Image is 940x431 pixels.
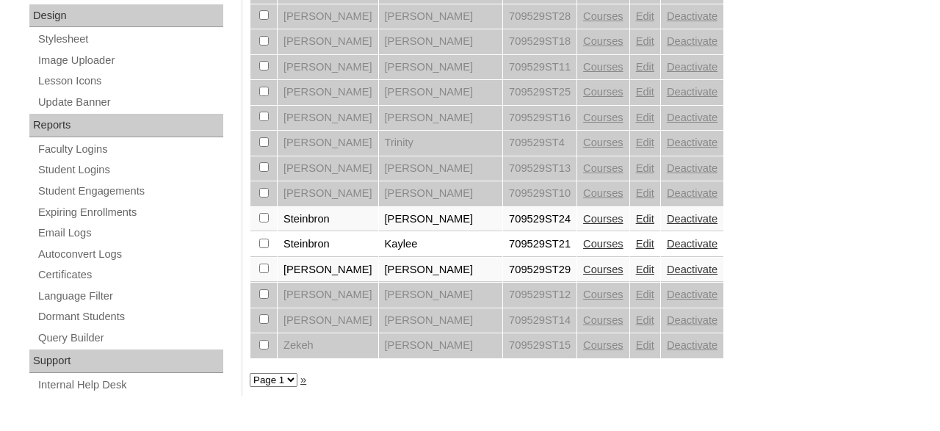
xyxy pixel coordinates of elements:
[379,29,503,54] td: [PERSON_NAME]
[583,61,623,73] a: Courses
[636,61,654,73] a: Edit
[379,4,503,29] td: [PERSON_NAME]
[503,181,576,206] td: 709529ST10
[278,258,378,283] td: [PERSON_NAME]
[667,264,717,275] a: Deactivate
[667,314,717,326] a: Deactivate
[503,4,576,29] td: 709529ST28
[379,232,503,257] td: Kaylee
[278,232,378,257] td: Steinbron
[583,314,623,326] a: Courses
[636,264,654,275] a: Edit
[667,162,717,174] a: Deactivate
[37,329,223,347] a: Query Builder
[667,112,717,123] a: Deactivate
[37,376,223,394] a: Internal Help Desk
[278,55,378,80] td: [PERSON_NAME]
[278,156,378,181] td: [PERSON_NAME]
[583,213,623,225] a: Courses
[503,106,576,131] td: 709529ST16
[300,374,306,385] a: »
[667,86,717,98] a: Deactivate
[636,187,654,199] a: Edit
[503,333,576,358] td: 709529ST15
[37,266,223,284] a: Certificates
[278,207,378,232] td: Steinbron
[583,86,623,98] a: Courses
[583,289,623,300] a: Courses
[278,106,378,131] td: [PERSON_NAME]
[667,10,717,22] a: Deactivate
[37,140,223,159] a: Faculty Logins
[379,55,503,80] td: [PERSON_NAME]
[583,162,623,174] a: Courses
[37,182,223,200] a: Student Engagements
[379,258,503,283] td: [PERSON_NAME]
[379,181,503,206] td: [PERSON_NAME]
[667,238,717,250] a: Deactivate
[37,245,223,264] a: Autoconvert Logs
[379,308,503,333] td: [PERSON_NAME]
[667,137,717,148] a: Deactivate
[29,4,223,28] div: Design
[667,213,717,225] a: Deactivate
[636,339,654,351] a: Edit
[667,35,717,47] a: Deactivate
[37,72,223,90] a: Lesson Icons
[503,131,576,156] td: 709529ST4
[583,10,623,22] a: Courses
[503,283,576,308] td: 709529ST12
[667,289,717,300] a: Deactivate
[37,30,223,48] a: Stylesheet
[37,308,223,326] a: Dormant Students
[583,238,623,250] a: Courses
[278,308,378,333] td: [PERSON_NAME]
[503,29,576,54] td: 709529ST18
[379,207,503,232] td: [PERSON_NAME]
[379,131,503,156] td: Trinity
[37,161,223,179] a: Student Logins
[636,86,654,98] a: Edit
[636,137,654,148] a: Edit
[503,207,576,232] td: 709529ST24
[278,29,378,54] td: [PERSON_NAME]
[379,333,503,358] td: [PERSON_NAME]
[583,112,623,123] a: Courses
[379,156,503,181] td: [PERSON_NAME]
[37,93,223,112] a: Update Banner
[278,131,378,156] td: [PERSON_NAME]
[636,35,654,47] a: Edit
[278,181,378,206] td: [PERSON_NAME]
[29,349,223,373] div: Support
[583,264,623,275] a: Courses
[636,238,654,250] a: Edit
[667,187,717,199] a: Deactivate
[636,314,654,326] a: Edit
[379,283,503,308] td: [PERSON_NAME]
[379,106,503,131] td: [PERSON_NAME]
[37,224,223,242] a: Email Logs
[503,258,576,283] td: 709529ST29
[583,339,623,351] a: Courses
[583,35,623,47] a: Courses
[278,333,378,358] td: Zekeh
[278,80,378,105] td: [PERSON_NAME]
[503,80,576,105] td: 709529ST25
[379,80,503,105] td: [PERSON_NAME]
[503,156,576,181] td: 709529ST13
[667,61,717,73] a: Deactivate
[667,339,717,351] a: Deactivate
[278,4,378,29] td: [PERSON_NAME]
[636,289,654,300] a: Edit
[636,162,654,174] a: Edit
[37,51,223,70] a: Image Uploader
[503,232,576,257] td: 709529ST21
[503,308,576,333] td: 709529ST14
[37,287,223,305] a: Language Filter
[503,55,576,80] td: 709529ST11
[278,283,378,308] td: [PERSON_NAME]
[583,187,623,199] a: Courses
[29,114,223,137] div: Reports
[636,10,654,22] a: Edit
[583,137,623,148] a: Courses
